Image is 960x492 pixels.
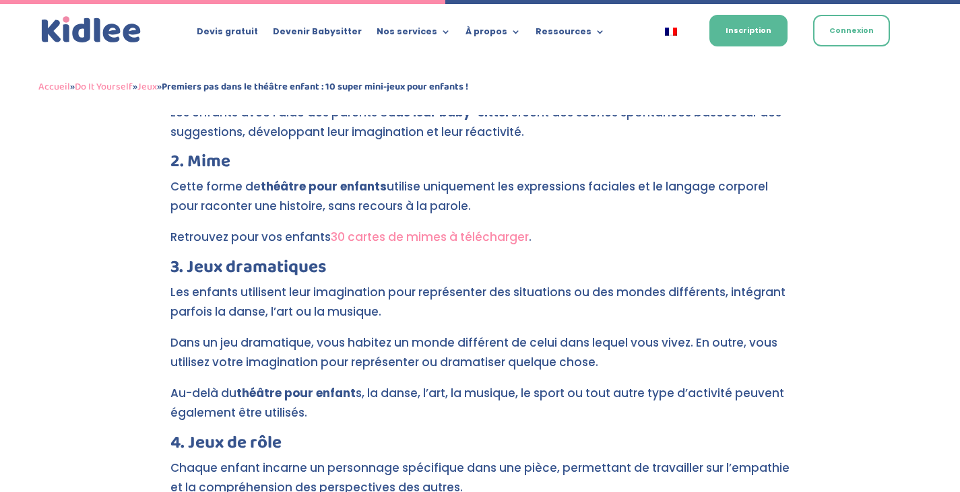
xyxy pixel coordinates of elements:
[38,13,144,46] img: logo_kidlee_bleu
[261,178,387,195] strong: théâtre pour enfants
[170,258,790,283] h3: 3. Jeux dramatiques
[170,103,790,153] p: Les enfants avec l’aide des parents ou créent des scènes spontanées basées sur des suggestions, d...
[170,177,790,227] p: Cette forme de utilise uniquement les expressions faciales et le langage corporel pour raconter u...
[377,27,451,42] a: Nos services
[170,384,790,434] p: Au-delà du s, la danse, l’art, la musique, le sport ou tout autre type d’activité peuvent égaleme...
[813,15,890,46] a: Connexion
[536,27,605,42] a: Ressources
[273,27,362,42] a: Devenir Babysitter
[395,104,511,120] strong: de leur baby-sitter
[162,79,468,95] strong: Premiers pas dans le théâtre enfant : 10 super mini-jeux pour enfants !
[665,28,677,36] img: Français
[466,27,521,42] a: À propos
[75,79,133,95] a: Do It Yourself
[236,385,356,401] strong: théâtre pour enfant
[197,27,258,42] a: Devis gratuit
[170,153,790,177] h3: 2. Mime
[170,283,790,333] p: Les enfants utilisent leur imagination pour représenter des situations ou des mondes différents, ...
[38,13,144,46] a: Kidlee Logo
[137,79,157,95] a: Jeux
[331,229,529,245] a: 30 cartes de mimes à télécharger
[170,227,790,258] p: Retrouvez pour vos enfants .
[709,15,788,46] a: Inscription
[38,79,70,95] a: Accueil
[170,333,790,384] p: Dans un jeu dramatique, vous habitez un monde différent de celui dans lequel vous vivez. En outre...
[38,79,468,95] span: » » »
[170,434,790,458] h3: 4. Jeux de rôle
